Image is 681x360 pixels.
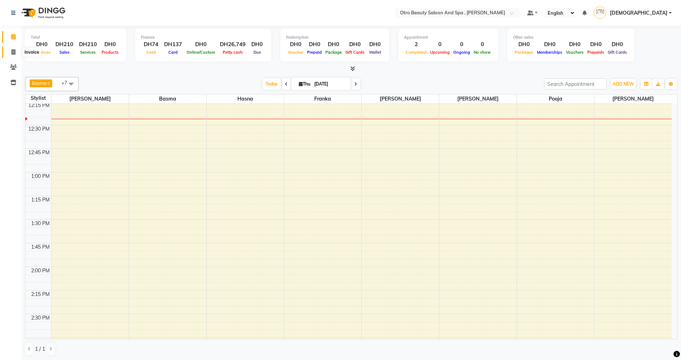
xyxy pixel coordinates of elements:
div: DH137 [161,40,185,49]
div: Appointment [404,34,493,40]
span: Prepaids [586,50,606,55]
div: Total [31,34,120,40]
div: DH26,749 [217,40,248,49]
div: DH210 [53,40,76,49]
div: 0 [451,40,472,49]
span: Card [167,50,179,55]
span: Today [263,78,281,89]
div: Finance [141,34,266,40]
span: Sales [58,50,71,55]
div: DH74 [141,40,161,49]
span: 1 / 1 [35,345,45,353]
div: DH0 [286,40,305,49]
input: 2025-09-04 [312,79,348,89]
span: ADD NEW [613,81,634,87]
div: 0 [472,40,493,49]
span: [PERSON_NAME] [51,94,129,103]
div: 2:00 PM [30,267,51,274]
span: Hasna [207,94,284,103]
img: Sunita [594,6,606,19]
div: 2:45 PM [30,338,51,345]
div: Redemption [286,34,384,40]
div: DH0 [535,40,564,49]
span: Gift Cards [344,50,366,55]
span: Voucher [286,50,305,55]
span: [PERSON_NAME] [594,94,672,103]
span: Upcoming [428,50,451,55]
div: 1:00 PM [30,172,51,180]
span: Products [100,50,120,55]
span: Prepaid [305,50,324,55]
span: Thu [297,81,312,87]
img: logo [18,3,67,23]
span: Franka [284,94,361,103]
span: Packages [513,50,535,55]
span: Wallet [367,50,383,55]
span: Gift Cards [606,50,629,55]
div: 1:15 PM [30,196,51,204]
div: DH0 [248,40,266,49]
span: Pooja [517,94,594,103]
div: DH0 [31,40,53,49]
span: [PERSON_NAME] [439,94,517,103]
span: Petty cash [221,50,245,55]
span: Ongoing [451,50,472,55]
span: No show [472,50,493,55]
div: DH0 [366,40,384,49]
span: Online/Custom [185,50,217,55]
a: x [47,80,50,86]
span: [PERSON_NAME] [362,94,439,103]
div: DH0 [344,40,366,49]
span: [DEMOGRAPHIC_DATA] [610,9,667,17]
span: Package [324,50,344,55]
div: DH210 [76,40,100,49]
div: DH0 [606,40,629,49]
span: Basma [32,80,47,86]
div: 0 [428,40,451,49]
div: DH0 [586,40,606,49]
input: Search Appointment [544,78,607,89]
div: Other sales [513,34,629,40]
div: 12:15 PM [27,102,51,109]
span: Basma [129,94,206,103]
div: 1:30 PM [30,220,51,227]
div: Invoice [23,48,41,57]
span: Services [78,50,98,55]
div: 12:45 PM [27,149,51,156]
span: Memberships [535,50,564,55]
span: Cash [144,50,158,55]
div: 12:30 PM [27,125,51,133]
div: 2 [404,40,428,49]
span: Completed [404,50,428,55]
div: 1:45 PM [30,243,51,251]
div: DH0 [324,40,344,49]
div: 2:30 PM [30,314,51,322]
div: DH0 [100,40,120,49]
div: DH0 [564,40,586,49]
div: DH0 [305,40,324,49]
span: +7 [61,80,73,86]
button: ADD NEW [611,79,636,89]
div: DH0 [513,40,535,49]
span: Due [252,50,263,55]
div: DH0 [185,40,217,49]
div: Stylist [25,94,51,102]
span: Vouchers [564,50,586,55]
div: 2:15 PM [30,291,51,298]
